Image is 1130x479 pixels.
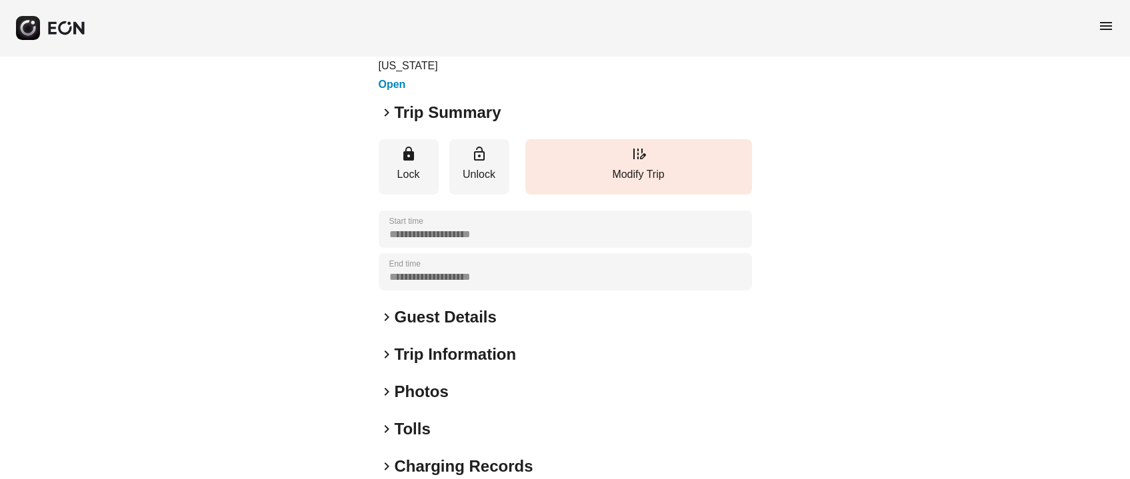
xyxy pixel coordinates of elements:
span: keyboard_arrow_right [379,309,395,325]
span: keyboard_arrow_right [379,105,395,121]
h2: Photos [395,381,449,402]
span: lock [401,146,417,162]
p: [STREET_ADDRESS][PERSON_NAME][US_STATE] [379,42,631,74]
p: Modify Trip [532,167,745,183]
span: lock_open [471,146,487,162]
span: edit_road [631,146,647,162]
p: Lock [385,167,432,183]
h2: Guest Details [395,306,497,328]
h2: Tolls [395,418,431,440]
h2: Trip Summary [395,102,501,123]
p: Unlock [456,167,503,183]
button: Lock [379,139,439,195]
span: keyboard_arrow_right [379,346,395,362]
button: Unlock [449,139,509,195]
span: keyboard_arrow_right [379,384,395,400]
h2: Charging Records [395,456,533,477]
h3: Open [379,77,631,93]
button: Modify Trip [525,139,752,195]
h2: Trip Information [395,344,517,365]
span: keyboard_arrow_right [379,458,395,474]
span: menu [1098,18,1114,34]
span: keyboard_arrow_right [379,421,395,437]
